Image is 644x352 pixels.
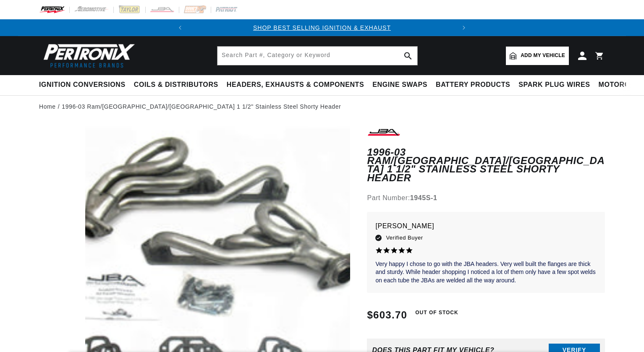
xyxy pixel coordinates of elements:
span: Ignition Conversions [39,81,126,89]
button: Translation missing: en.sections.announcements.next_announcement [456,19,472,36]
button: search button [399,47,417,65]
div: Announcement [188,23,456,32]
summary: Battery Products [432,75,514,95]
p: [PERSON_NAME] [375,220,597,232]
nav: breadcrumbs [39,102,605,111]
img: Pertronix [39,41,136,70]
a: 1996-03 Ram/[GEOGRAPHIC_DATA]/[GEOGRAPHIC_DATA] 1 1/2" Stainless Steel Shorty Header [62,102,341,111]
p: Very happy I chose to go with the JBA headers. Very well built the flanges are thick and sturdy. ... [375,260,597,285]
summary: Headers, Exhausts & Components [223,75,368,95]
span: Battery Products [436,81,510,89]
span: Add my vehicle [521,52,565,60]
slideshow-component: Translation missing: en.sections.announcements.announcement_bar [18,19,626,36]
span: Coils & Distributors [134,81,218,89]
div: 1 of 2 [188,23,456,32]
a: Home [39,102,56,111]
span: $603.70 [367,308,407,323]
h1: 1996-03 Ram/[GEOGRAPHIC_DATA]/[GEOGRAPHIC_DATA] 1 1/2" Stainless Steel Shorty Header [367,148,605,183]
span: Out of Stock [411,308,463,318]
span: Headers, Exhausts & Components [227,81,364,89]
span: Verified Buyer [386,233,423,242]
input: Search Part #, Category or Keyword [217,47,417,65]
span: Spark Plug Wires [518,81,590,89]
summary: Ignition Conversions [39,75,130,95]
button: Translation missing: en.sections.announcements.previous_announcement [172,19,188,36]
strong: 1945S-1 [410,194,437,201]
summary: Coils & Distributors [130,75,223,95]
a: Add my vehicle [506,47,569,65]
summary: Engine Swaps [368,75,432,95]
div: Part Number: [367,193,605,203]
summary: Spark Plug Wires [514,75,594,95]
span: Engine Swaps [372,81,427,89]
a: SHOP BEST SELLING IGNITION & EXHAUST [253,24,391,31]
